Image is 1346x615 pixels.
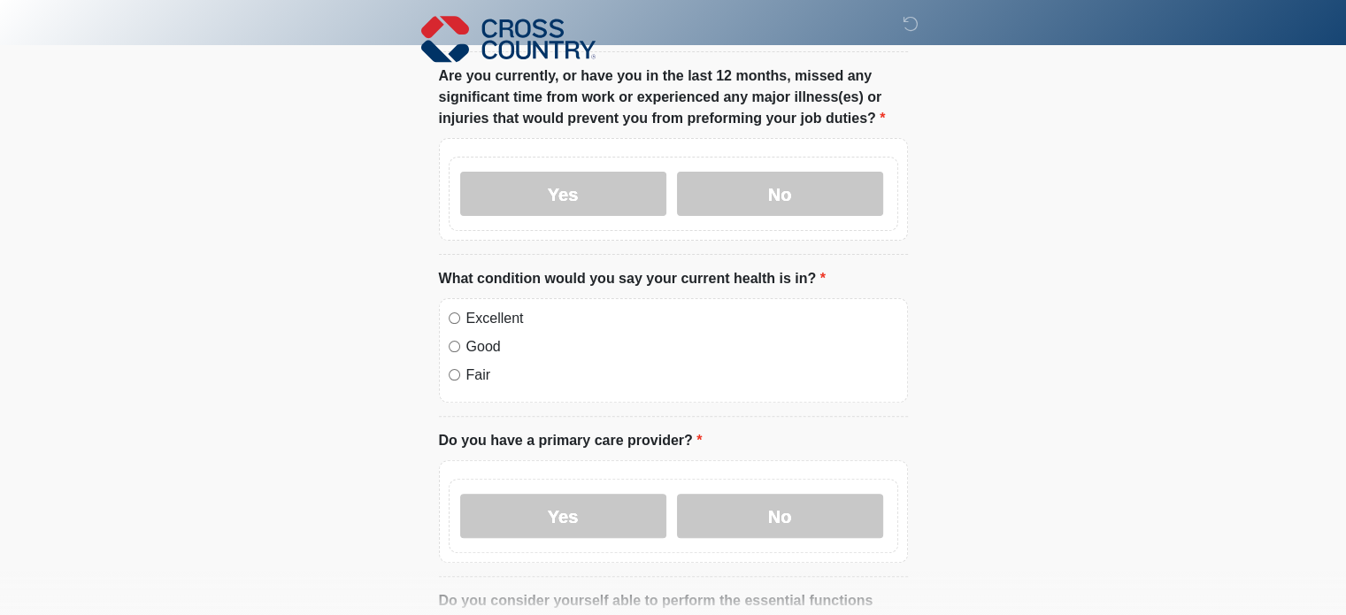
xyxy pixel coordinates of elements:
[677,172,883,216] label: No
[439,430,703,451] label: Do you have a primary care provider?
[460,172,666,216] label: Yes
[449,369,460,381] input: Fair
[439,65,908,129] label: Are you currently, or have you in the last 12 months, missed any significant time from work or ex...
[677,494,883,538] label: No
[466,336,898,357] label: Good
[421,13,596,65] img: Cross Country Logo
[439,268,826,289] label: What condition would you say your current health is in?
[466,308,898,329] label: Excellent
[449,312,460,324] input: Excellent
[449,341,460,352] input: Good
[466,365,898,386] label: Fair
[460,494,666,538] label: Yes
